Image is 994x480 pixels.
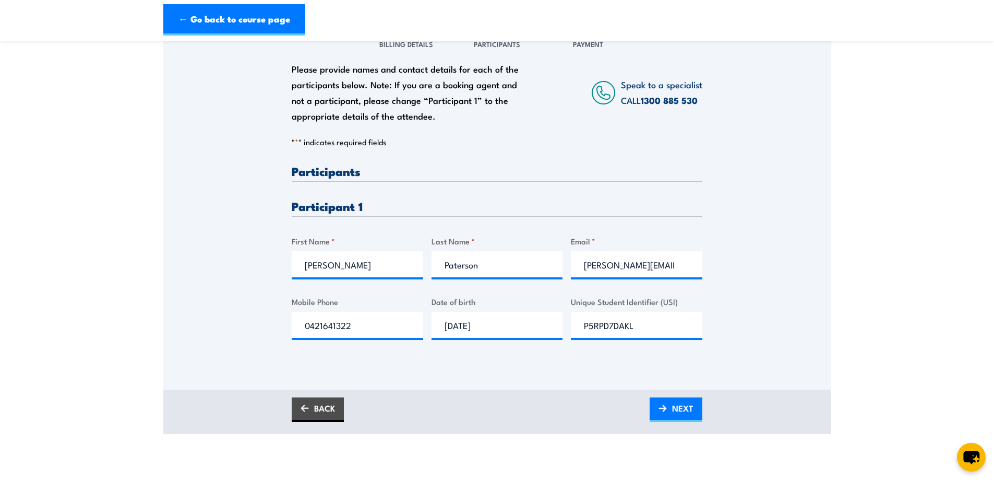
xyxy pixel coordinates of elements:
[292,137,702,147] p: " " indicates required fields
[573,39,603,49] span: Payment
[292,397,344,422] a: BACK
[650,397,702,422] a: NEXT
[292,235,423,247] label: First Name
[292,61,529,124] div: Please provide names and contact details for each of the participants below. Note: If you are a b...
[571,296,702,308] label: Unique Student Identifier (USI)
[474,39,520,49] span: Participants
[163,4,305,36] a: ← Go back to course page
[571,235,702,247] label: Email
[432,235,563,247] label: Last Name
[379,39,433,49] span: Billing Details
[641,93,698,107] a: 1300 885 530
[957,443,986,472] button: chat-button
[292,296,423,308] label: Mobile Phone
[292,200,702,212] h3: Participant 1
[672,394,693,422] span: NEXT
[432,296,563,308] label: Date of birth
[621,78,702,107] span: Speak to a specialist CALL
[292,165,702,177] h3: Participants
